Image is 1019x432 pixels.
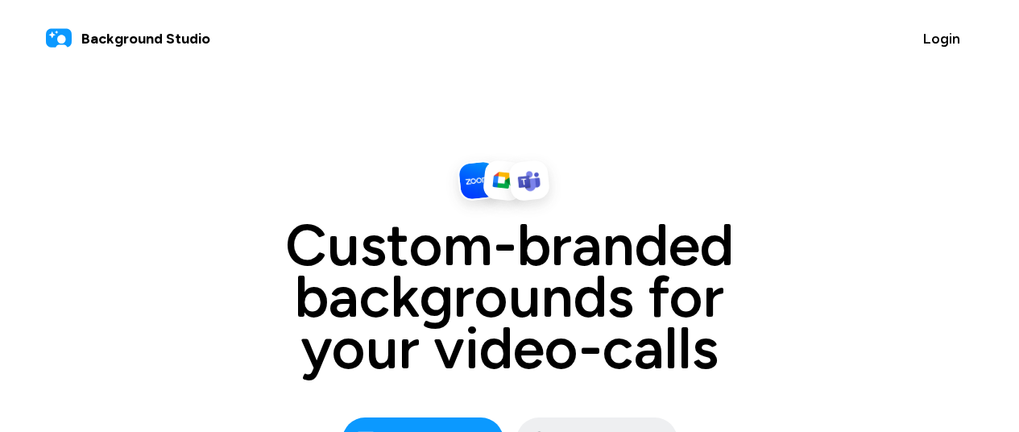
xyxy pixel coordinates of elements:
img: Logo Zoom [456,160,499,202]
span: Background Studio [81,28,210,50]
a: Background Studio [46,26,210,52]
img: Logo Meet [482,160,524,202]
button: Login [909,19,974,58]
img: Logo Microsoft [507,160,550,202]
h1: Custom-branded backgrounds for your video-calls [147,219,872,374]
img: logo [46,26,72,52]
span: Login [923,28,960,50]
